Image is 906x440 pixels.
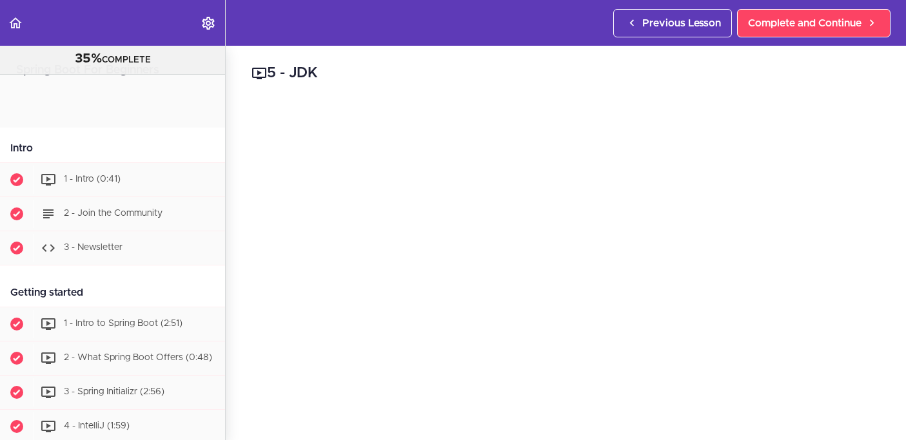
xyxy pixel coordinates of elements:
span: 1 - Intro (0:41) [64,175,121,184]
span: 4 - IntelliJ (1:59) [64,421,130,430]
h2: 5 - JDK [251,62,880,84]
span: 3 - Newsletter [64,243,123,252]
svg: Back to course curriculum [8,15,23,31]
span: 3 - Spring Initializr (2:56) [64,387,164,396]
span: 35% [75,52,102,65]
span: 1 - Intro to Spring Boot (2:51) [64,319,182,328]
div: COMPLETE [16,51,209,68]
span: 2 - Join the Community [64,209,162,218]
a: Complete and Continue [737,9,891,37]
span: Complete and Continue [748,15,862,31]
svg: Settings Menu [201,15,216,31]
a: Previous Lesson [613,9,732,37]
span: Previous Lesson [642,15,721,31]
span: 2 - What Spring Boot Offers (0:48) [64,353,212,362]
